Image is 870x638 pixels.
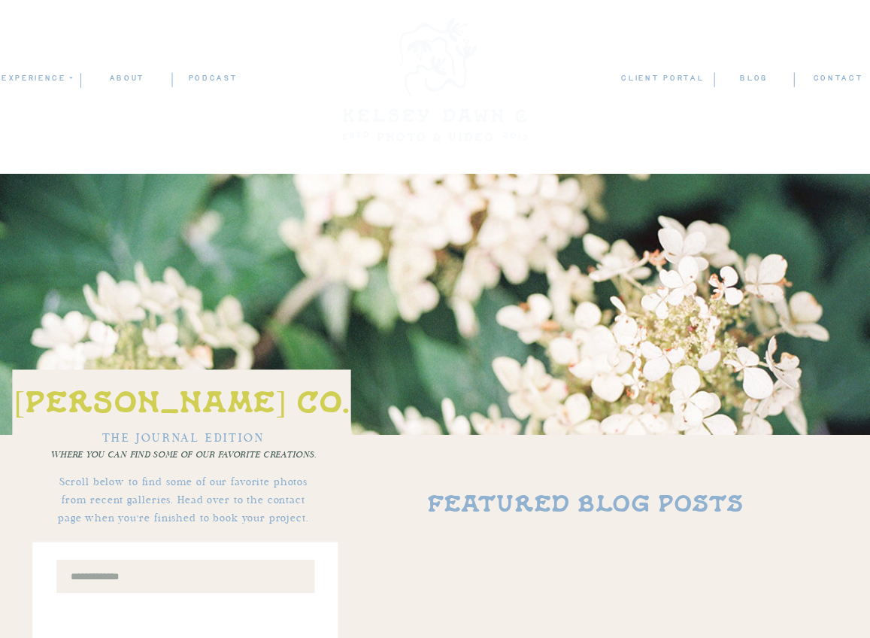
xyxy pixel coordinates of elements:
[427,493,832,536] h1: Featured Blog Posts
[53,474,314,530] p: Scroll below to find some of our favorite photos from recent galleries. Head over to the contact ...
[64,429,302,446] h3: the journal edition
[12,387,350,423] h1: [PERSON_NAME] co.
[43,448,324,469] p: Where you can find some of our favorite creations.
[620,71,707,87] a: client portal
[714,71,793,85] a: blog
[1,71,71,84] a: experience
[813,71,863,86] a: contact
[81,71,172,85] a: ABOUT
[172,71,252,85] a: podcast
